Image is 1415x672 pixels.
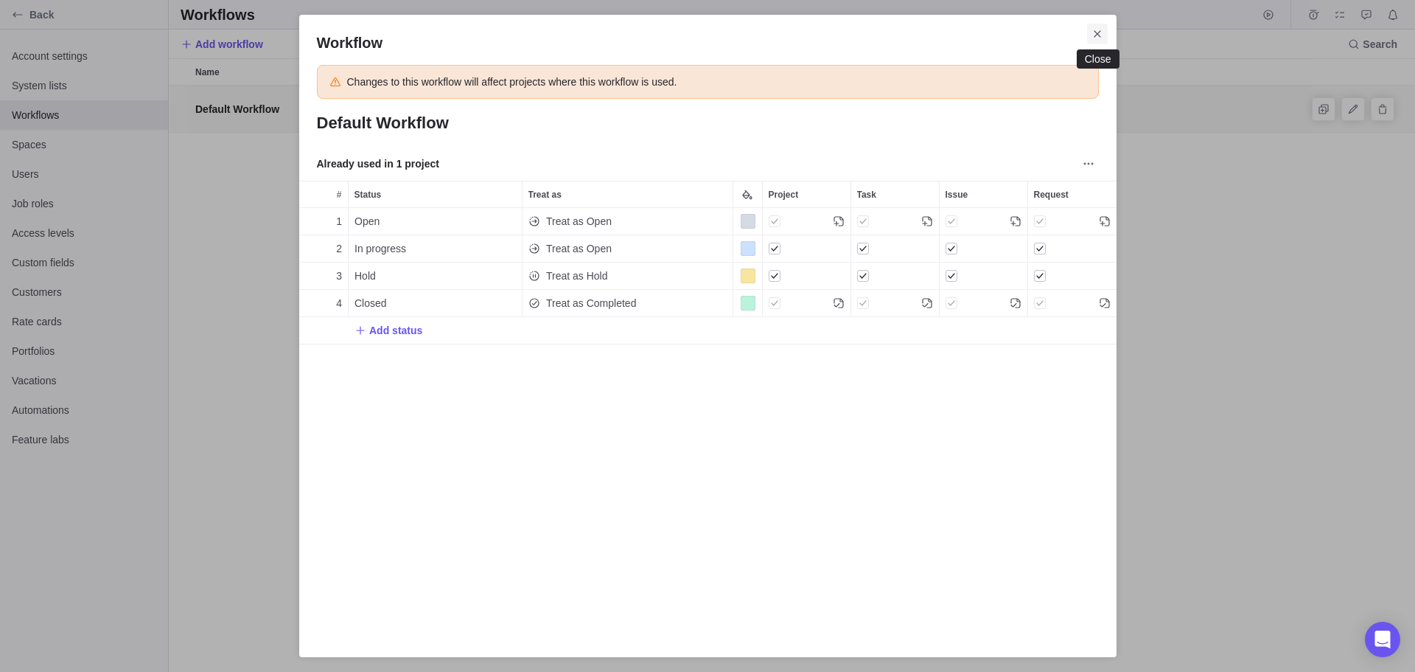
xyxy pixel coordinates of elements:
div: Treat as Hold [523,263,733,289]
div: Closed [349,290,522,316]
div: Request [1028,235,1117,263]
div: Task [851,235,940,263]
div: Treat as Completed [523,290,733,316]
div: Treat as Open [523,235,733,262]
div: Open [349,208,522,235]
div: Treat as [523,235,733,263]
div: Treat as [523,263,733,290]
div: Status [349,208,523,235]
div: Request [1028,181,1117,207]
span: Add status [369,323,422,338]
span: Project [769,187,799,202]
span: Open [354,214,380,229]
div: Status [349,263,523,290]
span: # [337,187,342,202]
div: Issue [940,208,1028,235]
span: Treat as [528,187,562,202]
span: More actions [1078,153,1099,174]
div: Color [733,290,763,317]
div: Issue [940,181,1027,207]
span: Treat as Open [546,241,612,256]
span: 2 [336,241,342,256]
div: In progress [349,235,522,262]
div: Request [1028,263,1117,290]
span: Hold [354,269,376,283]
div: Treat as [523,290,733,317]
div: Project [763,235,851,263]
span: Already used in 1 project [317,156,440,171]
div: Status [349,181,522,207]
span: 1 [336,214,342,229]
div: Color [733,208,763,235]
div: Project [763,290,851,317]
span: Close [1087,24,1108,44]
div: Project [763,181,850,207]
span: Treat as Hold [546,269,608,283]
div: grid [299,208,1117,622]
div: Treat as [523,181,733,207]
div: Treat as [523,208,733,235]
div: Issue [940,263,1028,290]
div: Workflow [299,15,1117,657]
h2: Workflow [317,32,1099,53]
span: Treat as Open [546,214,612,229]
span: Task [857,187,876,202]
span: Closed [354,296,387,311]
span: Status [354,187,382,202]
div: Hold [349,263,522,289]
div: Task [851,290,940,317]
span: 4 [336,296,342,311]
span: Request [1034,187,1069,202]
div: Open Intercom Messenger [1365,622,1400,657]
span: Issue [946,187,968,202]
span: Treat as Completed [546,296,636,311]
div: Status [349,235,523,263]
div: Project [763,263,851,290]
div: Status [349,290,523,317]
div: Color [733,263,763,290]
div: Treat as Open [523,208,733,235]
div: Project [763,208,851,235]
div: Task [851,208,940,235]
div: Task [851,263,940,290]
div: Request [1028,208,1117,235]
span: Add status [354,320,422,341]
div: Issue [940,235,1028,263]
div: Add New [299,317,1117,344]
div: Close [1085,53,1111,65]
span: In progress [354,241,406,256]
div: Changes to this workflow will affect projects where this workflow is used. [347,75,677,89]
div: Color [733,235,763,263]
div: Request [1028,290,1117,317]
div: Issue [940,290,1028,317]
span: 3 [336,269,342,283]
div: Task [851,181,939,207]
